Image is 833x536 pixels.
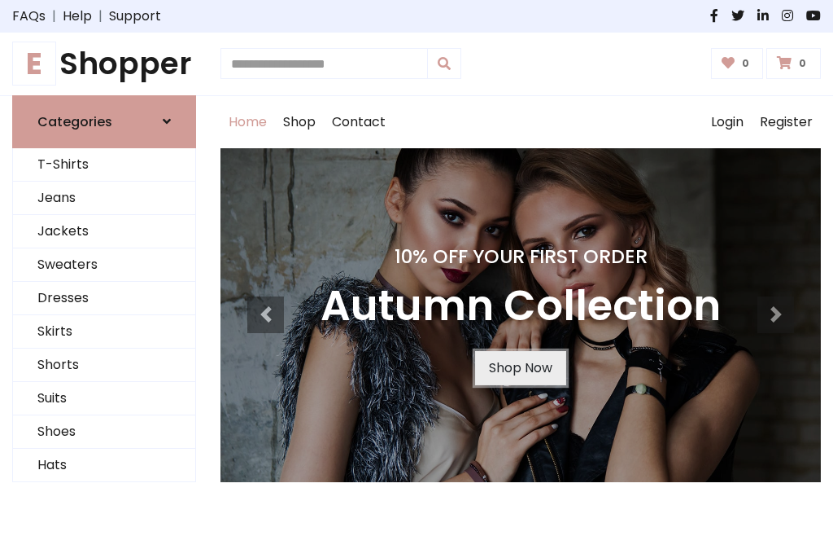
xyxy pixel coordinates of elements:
[711,48,764,79] a: 0
[13,415,195,449] a: Shoes
[13,349,195,382] a: Shorts
[13,282,195,315] a: Dresses
[321,281,721,332] h3: Autumn Collection
[475,351,566,385] a: Shop Now
[13,382,195,415] a: Suits
[12,95,196,148] a: Categories
[220,96,275,148] a: Home
[738,56,753,71] span: 0
[46,7,63,26] span: |
[12,7,46,26] a: FAQs
[795,56,810,71] span: 0
[703,96,752,148] a: Login
[13,248,195,282] a: Sweaters
[13,148,195,182] a: T-Shirts
[13,215,195,248] a: Jackets
[12,42,56,86] span: E
[12,46,196,82] h1: Shopper
[12,46,196,82] a: EShopper
[92,7,109,26] span: |
[13,449,195,482] a: Hats
[37,114,112,130] h6: Categories
[109,7,161,26] a: Support
[63,7,92,26] a: Help
[275,96,324,148] a: Shop
[324,96,394,148] a: Contact
[321,245,721,268] h4: 10% Off Your First Order
[13,182,195,215] a: Jeans
[13,315,195,349] a: Skirts
[766,48,821,79] a: 0
[752,96,821,148] a: Register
